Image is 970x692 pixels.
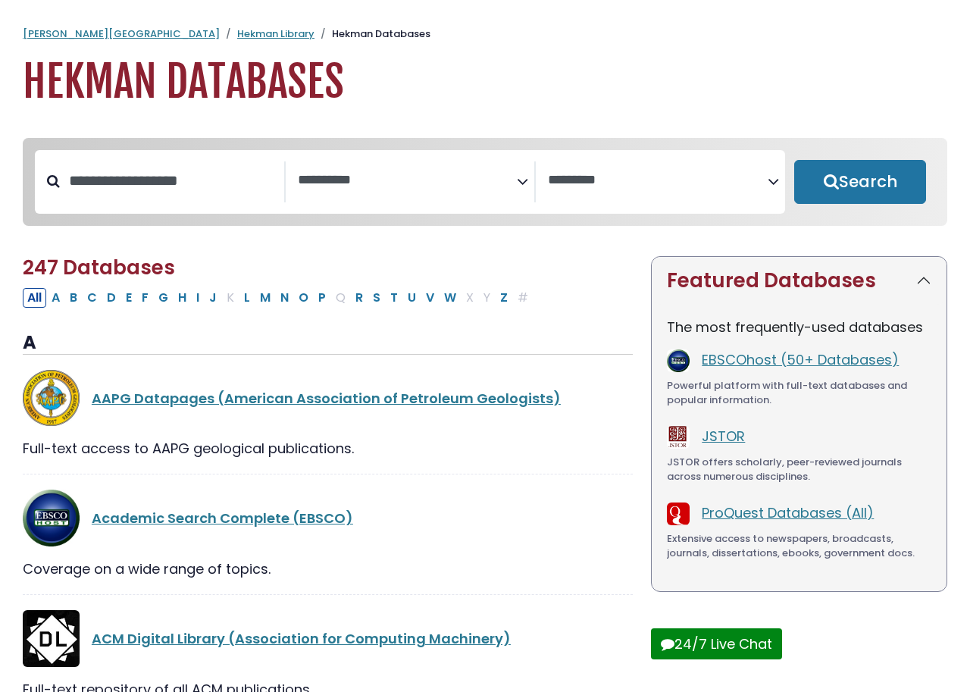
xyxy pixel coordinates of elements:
[23,287,534,306] div: Alpha-list to filter by first letter of database name
[23,559,633,579] div: Coverage on a wide range of topics.
[440,288,461,308] button: Filter Results W
[23,288,46,308] button: All
[92,389,561,408] a: AAPG Datapages (American Association of Petroleum Geologists)
[351,288,368,308] button: Filter Results R
[314,288,330,308] button: Filter Results P
[23,332,633,355] h3: A
[548,173,768,189] textarea: Search
[23,27,947,42] nav: breadcrumb
[23,57,947,108] h1: Hekman Databases
[403,288,421,308] button: Filter Results U
[23,27,220,41] a: [PERSON_NAME][GEOGRAPHIC_DATA]
[652,257,947,305] button: Featured Databases
[83,288,102,308] button: Filter Results C
[794,160,926,204] button: Submit for Search Results
[23,438,633,459] div: Full-text access to AAPG geological publications.
[60,168,284,193] input: Search database by title or keyword
[702,427,745,446] a: JSTOR
[667,531,931,561] div: Extensive access to newspapers, broadcasts, journals, dissertations, ebooks, government docs.
[667,378,931,408] div: Powerful platform with full-text databases and popular information.
[92,629,511,648] a: ACM Digital Library (Association for Computing Machinery)
[23,138,947,226] nav: Search filters
[276,288,293,308] button: Filter Results N
[314,27,430,42] li: Hekman Databases
[651,628,782,659] button: 24/7 Live Chat
[192,288,204,308] button: Filter Results I
[298,173,518,189] textarea: Search
[65,288,82,308] button: Filter Results B
[137,288,153,308] button: Filter Results F
[702,350,899,369] a: EBSCOhost (50+ Databases)
[23,254,175,281] span: 247 Databases
[205,288,221,308] button: Filter Results J
[421,288,439,308] button: Filter Results V
[154,288,173,308] button: Filter Results G
[237,27,314,41] a: Hekman Library
[496,288,512,308] button: Filter Results Z
[47,288,64,308] button: Filter Results A
[239,288,255,308] button: Filter Results L
[702,503,874,522] a: ProQuest Databases (All)
[92,509,353,528] a: Academic Search Complete (EBSCO)
[174,288,191,308] button: Filter Results H
[121,288,136,308] button: Filter Results E
[102,288,120,308] button: Filter Results D
[294,288,313,308] button: Filter Results O
[255,288,275,308] button: Filter Results M
[667,317,931,337] p: The most frequently-used databases
[667,455,931,484] div: JSTOR offers scholarly, peer-reviewed journals across numerous disciplines.
[368,288,385,308] button: Filter Results S
[386,288,402,308] button: Filter Results T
